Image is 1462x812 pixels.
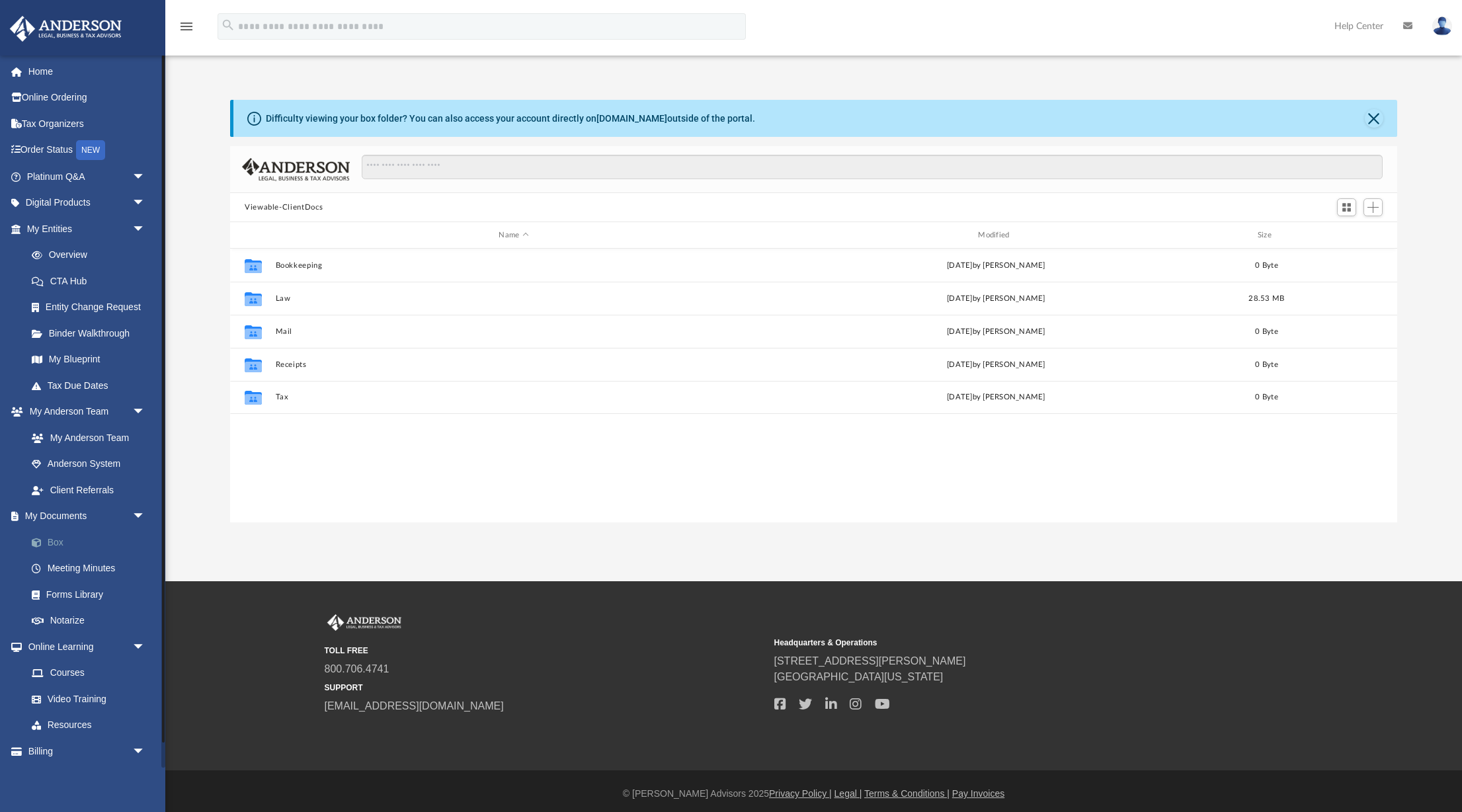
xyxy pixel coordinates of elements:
button: Switch to Grid View [1337,198,1357,217]
a: Client Referrals [19,477,159,503]
div: Name [275,229,752,241]
span: arrow_drop_down [132,190,159,217]
a: Digital Productsarrow_drop_down [9,190,165,216]
i: search [221,18,235,32]
span: arrow_drop_down [132,503,159,530]
span: arrow_drop_down [132,738,159,765]
a: Billingarrow_drop_down [9,738,165,764]
a: menu [179,25,194,34]
a: [EMAIL_ADDRESS][DOMAIN_NAME] [325,700,504,711]
a: Overview [19,242,165,268]
img: Anderson Advisors Platinum Portal [6,16,126,42]
a: Online Learningarrow_drop_down [9,633,159,660]
a: Courses [19,660,159,686]
a: Tax Organizers [9,110,165,137]
a: Events Calendar [9,764,165,791]
button: Mail [276,327,752,336]
span: 28.53 MB [1248,295,1284,302]
span: 0 Byte [1255,328,1278,335]
div: © [PERSON_NAME] Advisors 2025 [165,787,1462,801]
i: menu [179,19,194,34]
div: [DATE] by [PERSON_NAME] [758,359,1235,371]
span: 0 Byte [1255,262,1278,269]
a: Video Training [19,686,152,712]
a: Legal | [834,788,862,799]
a: Entity Change Request [19,294,165,321]
div: [DATE] by [PERSON_NAME] [758,260,1235,272]
span: arrow_drop_down [132,633,159,661]
a: My Anderson Team [19,425,152,451]
a: My Anderson Teamarrow_drop_down [9,399,159,425]
div: id [1299,229,1391,241]
img: Anderson Advisors Platinum Portal [325,614,404,631]
input: Search files and folders [362,155,1383,180]
button: Add [1363,198,1383,217]
small: SUPPORT [325,682,765,694]
div: id [236,229,269,241]
a: Tax Due Dates [19,372,165,399]
a: My Blueprint [19,346,159,373]
span: arrow_drop_down [132,216,159,243]
a: [DOMAIN_NAME] [596,113,667,124]
a: [GEOGRAPHIC_DATA][US_STATE] [774,671,944,682]
div: Difficulty viewing your box folder? You can also access your account directly on outside of the p... [266,112,755,126]
a: Pay Invoices [952,788,1004,799]
div: NEW [76,140,105,160]
a: Binder Walkthrough [19,320,165,346]
img: User Pic [1432,17,1452,36]
a: Box [19,529,165,555]
a: Meeting Minutes [19,555,165,582]
div: grid [230,249,1397,522]
a: CTA Hub [19,268,165,294]
a: Terms & Conditions | [864,788,950,799]
a: Order StatusNEW [9,137,165,164]
div: [DATE] by [PERSON_NAME] [758,326,1235,338]
div: [DATE] by [PERSON_NAME] [758,391,1235,403]
button: Tax [276,393,752,401]
button: Bookkeeping [276,261,752,270]
a: Resources [19,712,159,739]
a: 800.706.4741 [325,663,389,674]
a: My Entitiesarrow_drop_down [9,216,165,242]
button: Close [1365,109,1383,128]
a: Notarize [19,608,165,634]
a: Home [9,58,165,85]
a: Platinum Q&Aarrow_drop_down [9,163,165,190]
div: Modified [758,229,1235,241]
a: Anderson System [19,451,159,477]
div: [DATE] by [PERSON_NAME] [758,293,1235,305]
span: 0 Byte [1255,361,1278,368]
small: Headquarters & Operations [774,637,1215,649]
span: arrow_drop_down [132,163,159,190]
span: arrow_drop_down [132,399,159,426]
a: Privacy Policy | [769,788,832,799]
div: Size [1240,229,1293,241]
a: Forms Library [19,581,159,608]
a: Online Ordering [9,85,165,111]
button: Receipts [276,360,752,369]
a: [STREET_ADDRESS][PERSON_NAME] [774,655,966,667]
button: Viewable-ClientDocs [245,202,323,214]
button: Law [276,294,752,303]
a: My Documentsarrow_drop_down [9,503,165,530]
small: TOLL FREE [325,645,765,657]
span: 0 Byte [1255,393,1278,401]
